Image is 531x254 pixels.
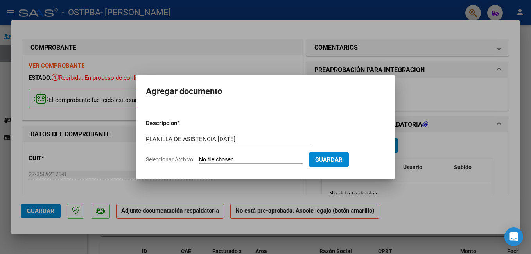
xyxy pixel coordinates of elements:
span: Seleccionar Archivo [146,156,193,163]
p: Descripcion [146,119,218,128]
div: Open Intercom Messenger [504,227,523,246]
button: Guardar [309,152,349,167]
span: Guardar [315,156,343,163]
h2: Agregar documento [146,84,385,99]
